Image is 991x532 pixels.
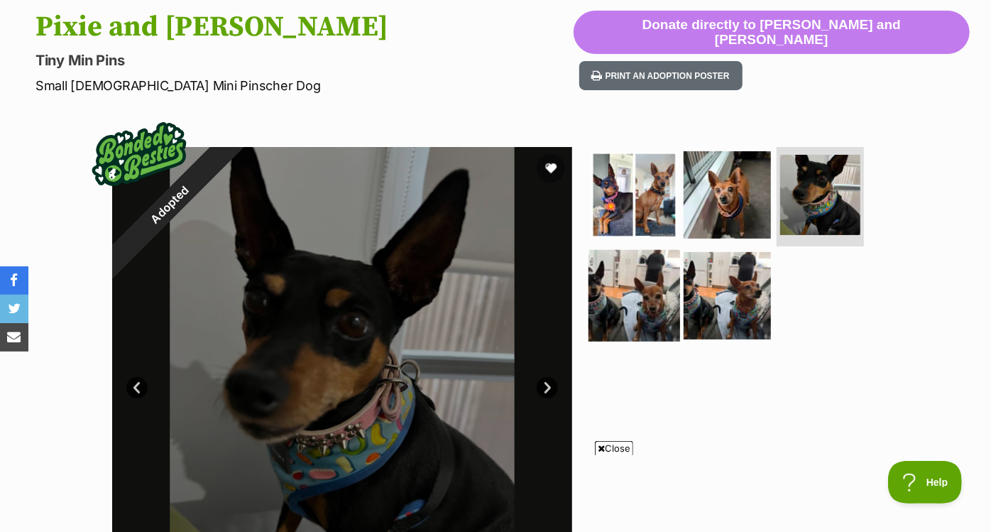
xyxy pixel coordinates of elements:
[35,11,574,43] h1: Pixie and [PERSON_NAME]
[595,441,633,455] span: Close
[591,151,678,239] img: Photo of Pixie And Hugo
[579,61,743,90] button: Print an adoption poster
[151,461,840,525] iframe: Advertisement
[82,97,196,211] img: bonded besties
[126,377,148,398] a: Prev
[780,155,860,235] img: Photo of Pixie And Hugo
[588,250,680,342] img: Photo of Pixie And Hugo
[684,252,771,340] img: Photo of Pixie And Hugo
[537,377,558,398] a: Next
[574,11,970,55] button: Donate directly to [PERSON_NAME] and [PERSON_NAME]
[35,76,574,95] p: Small [DEMOGRAPHIC_DATA] Mini Pinscher Dog
[684,151,771,239] img: Photo of Pixie And Hugo
[35,50,574,70] p: Tiny Min Pins
[537,154,565,183] button: favourite
[888,461,963,504] iframe: Help Scout Beacon - Open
